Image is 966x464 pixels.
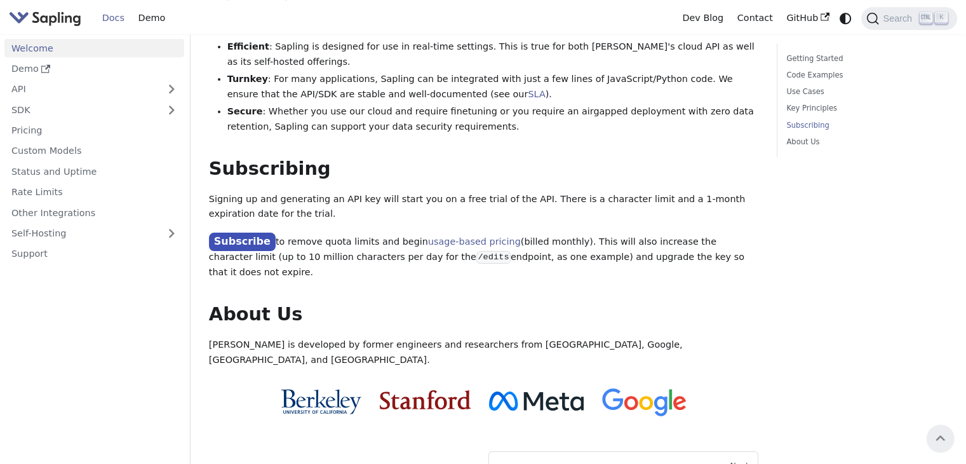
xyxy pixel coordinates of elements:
[159,80,184,99] button: Expand sidebar category 'API'
[209,338,758,368] p: [PERSON_NAME] is developed by former engineers and researchers from [GEOGRAPHIC_DATA], Google, [G...
[159,100,184,119] button: Expand sidebar category 'SDK'
[935,12,948,24] kbd: K
[131,8,172,28] a: Demo
[4,80,159,99] a: API
[227,39,759,70] li: : Sapling is designed for use in real-time settings. This is true for both [PERSON_NAME]'s cloud ...
[528,89,545,99] a: SLA
[281,389,361,414] img: Cal
[4,183,184,201] a: Rate Limits
[4,100,159,119] a: SDK
[927,425,954,452] button: Scroll back to top
[428,236,521,247] a: usage-based pricing
[786,53,943,65] a: Getting Started
[4,39,184,57] a: Welcome
[209,192,758,222] p: Signing up and generating an API key will start you on a free trial of the API. There is a charac...
[489,392,584,411] img: Meta
[4,224,184,243] a: Self-Hosting
[227,104,759,135] li: : Whether you use our cloud and require finetuning or you require an airgapped deployment with ze...
[675,8,730,28] a: Dev Blog
[779,8,836,28] a: GitHub
[209,233,276,251] a: Subscribe
[95,8,131,28] a: Docs
[9,9,86,27] a: Sapling.ai
[879,13,920,24] span: Search
[786,69,943,81] a: Code Examples
[602,388,687,417] img: Google
[4,142,184,160] a: Custom Models
[786,136,943,148] a: About Us
[730,8,780,28] a: Contact
[227,106,263,116] strong: Secure
[4,245,184,263] a: Support
[861,7,956,30] button: Search (Ctrl+K)
[4,203,184,222] a: Other Integrations
[476,251,511,264] code: /edits
[227,72,759,102] li: : For many applications, Sapling can be integrated with just a few lines of JavaScript/Python cod...
[4,60,184,78] a: Demo
[209,158,758,181] h2: Subscribing
[786,119,943,132] a: Subscribing
[209,303,758,326] h2: About Us
[380,390,471,409] img: Stanford
[836,9,855,27] button: Switch between dark and light mode (currently system mode)
[4,121,184,140] a: Pricing
[4,162,184,181] a: Status and Uptime
[209,233,758,280] p: to remove quota limits and begin (billed monthly). This will also increase the character limit (u...
[786,86,943,98] a: Use Cases
[227,74,268,84] strong: Turnkey
[786,102,943,114] a: Key Principles
[227,41,269,51] strong: Efficient
[9,9,81,27] img: Sapling.ai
